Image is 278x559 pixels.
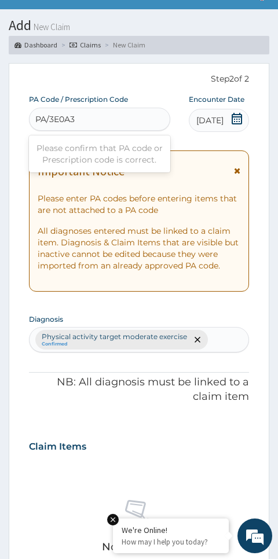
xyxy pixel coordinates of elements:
[122,537,220,547] p: How may I help you today?
[38,225,241,271] p: All diagnoses entered must be linked to a claim item. Diagnosis & Claim Items that are visible bu...
[38,193,241,216] p: Please enter PA codes before entering items that are not attached to a PA code
[102,40,145,50] li: New Claim
[16,52,41,81] img: d_794563401_company_1708531726252_794563401
[29,94,128,104] label: PA Code / Prescription Code
[93,232,185,349] span: We're online!
[29,73,250,86] p: Step 2 of 2
[31,23,70,31] small: New Claim
[14,40,57,50] a: Dashboard
[29,375,250,404] p: NB: All diagnosis must be linked to a claim item
[196,115,224,126] span: [DATE]
[29,138,170,170] div: Please confirm that PA code or Prescription code is correct.
[69,40,101,50] a: Claims
[54,59,176,74] div: Chat with us now
[29,440,86,453] h3: Claim Items
[38,165,125,178] h1: Important Notice
[102,541,176,553] p: No claim item
[122,525,220,535] div: We're Online!
[9,18,269,33] h1: Add
[29,314,63,324] label: Diagnosis
[189,94,244,104] label: Encounter Date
